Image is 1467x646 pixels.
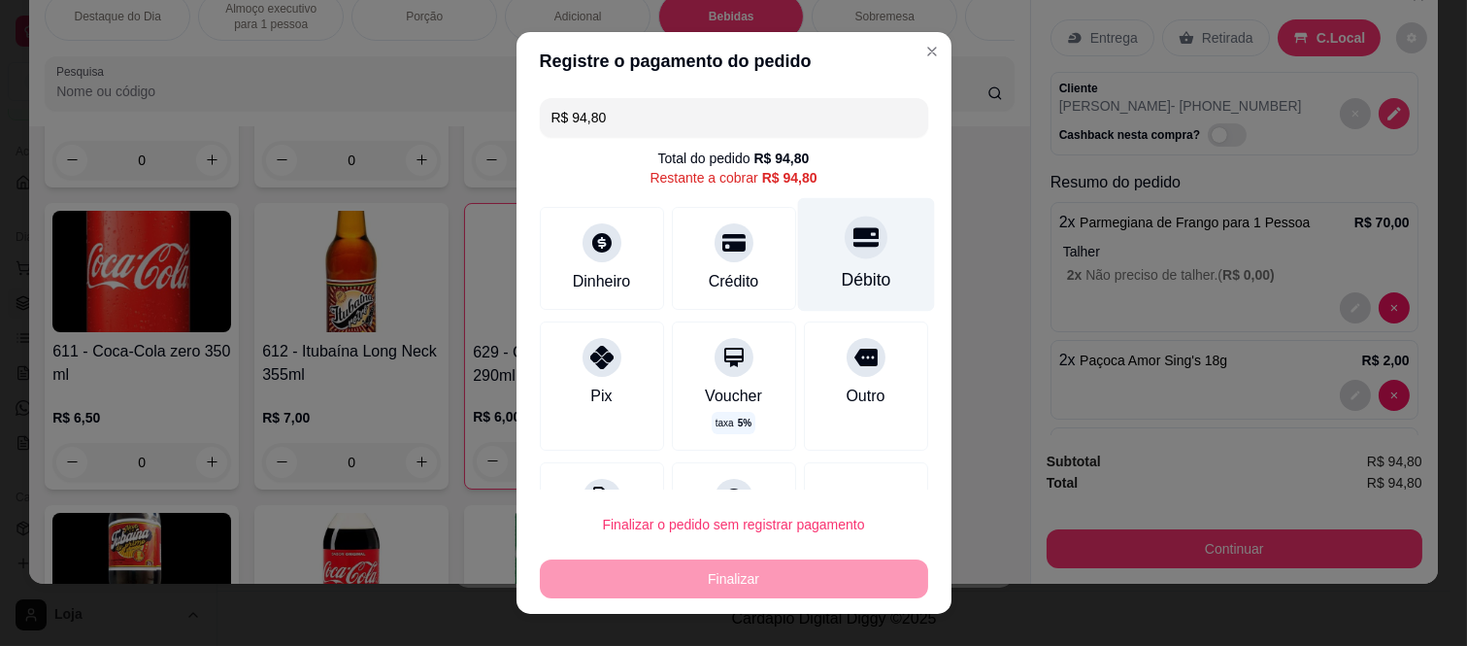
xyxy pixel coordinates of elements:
div: Débito [841,267,890,292]
button: Finalizar o pedido sem registrar pagamento [540,505,928,544]
header: Registre o pagamento do pedido [517,32,951,90]
div: Pix [590,385,612,408]
p: taxa [716,416,751,430]
div: Crédito [709,270,759,293]
div: Outro [846,385,884,408]
button: Close [917,36,948,67]
input: Ex.: hambúrguer de cordeiro [551,98,917,137]
span: 5 % [738,416,751,430]
div: Dinheiro [573,270,631,293]
div: Voucher [705,385,762,408]
div: Restante a cobrar [650,168,817,187]
div: R$ 94,80 [762,168,817,187]
div: R$ 94,80 [754,149,810,168]
div: Total do pedido [658,149,810,168]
